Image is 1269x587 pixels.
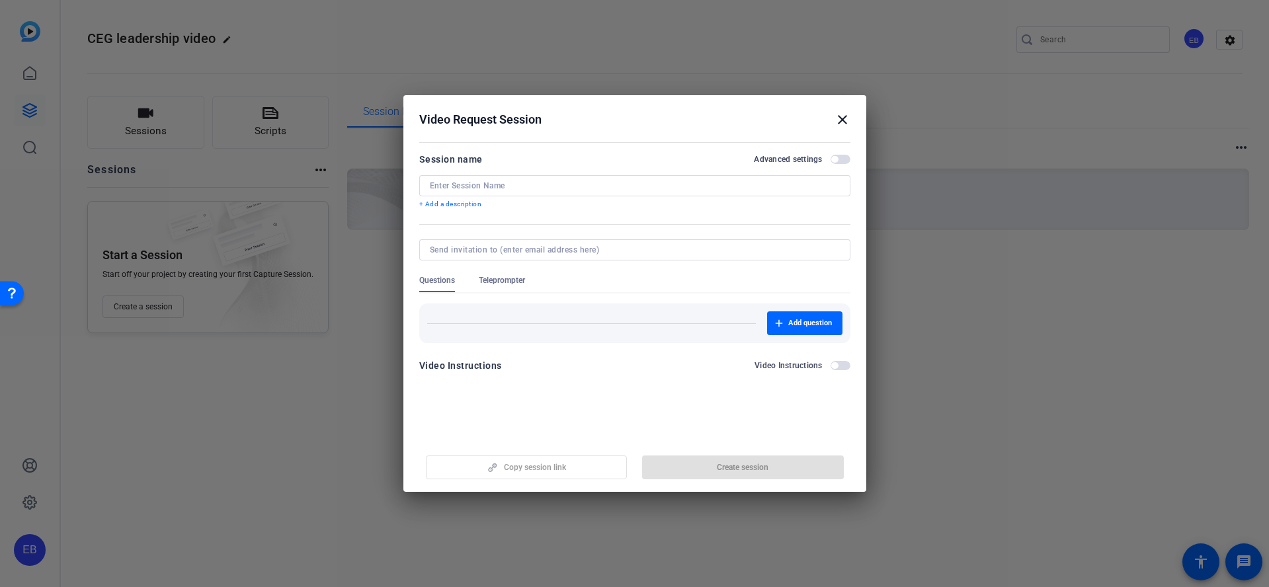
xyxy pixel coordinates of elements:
[788,318,832,329] span: Add question
[419,275,455,286] span: Questions
[419,151,483,167] div: Session name
[754,154,822,165] h2: Advanced settings
[430,180,840,191] input: Enter Session Name
[479,275,525,286] span: Teleprompter
[755,360,823,371] h2: Video Instructions
[430,245,835,255] input: Send invitation to (enter email address here)
[419,199,850,210] p: + Add a description
[835,112,850,128] mat-icon: close
[419,112,850,128] div: Video Request Session
[419,358,502,373] div: Video Instructions
[767,311,842,335] button: Add question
